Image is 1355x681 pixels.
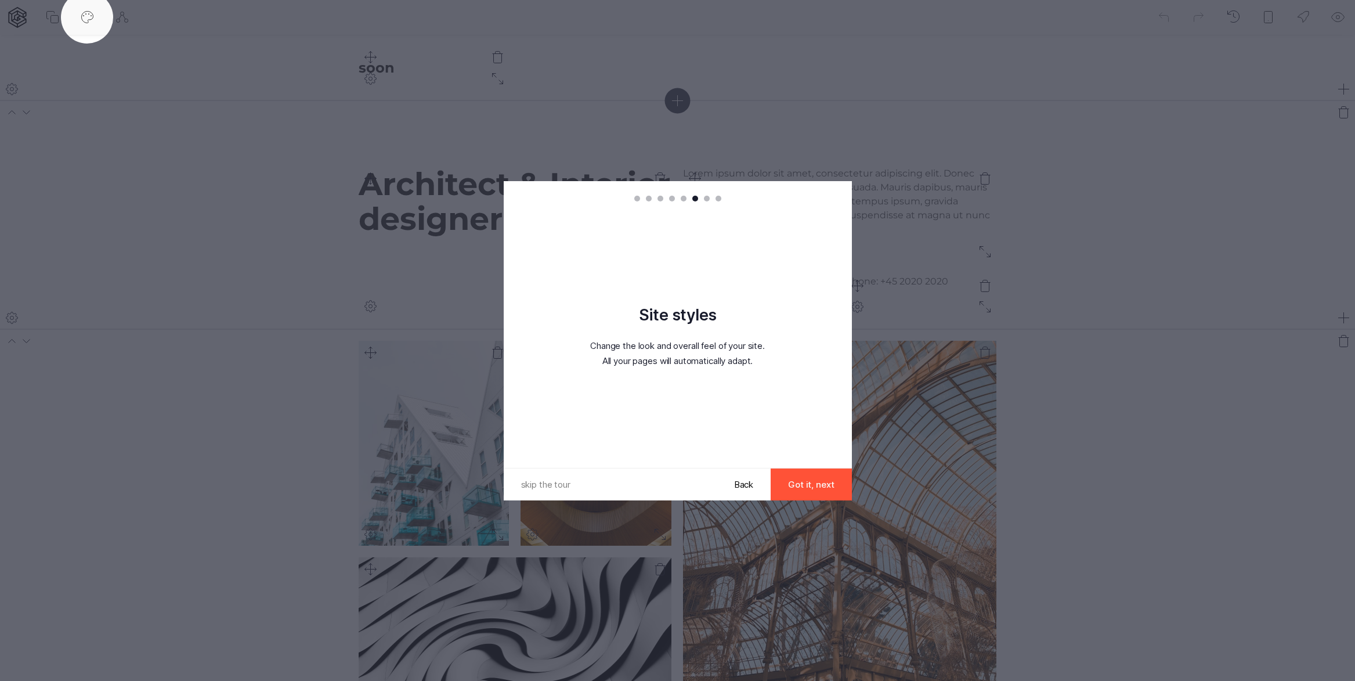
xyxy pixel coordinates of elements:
[717,469,771,500] button: Back
[512,308,843,323] h2: Site styles
[504,469,588,500] button: skip the tour
[512,338,843,354] p: Change the look and overall feel of your site.
[771,469,851,500] button: Got it, next
[512,354,843,369] p: All your pages will automatically adapt.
